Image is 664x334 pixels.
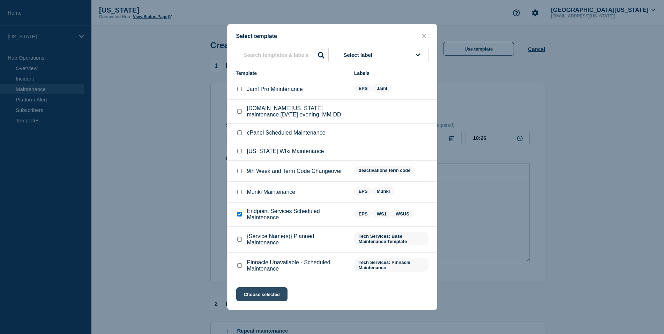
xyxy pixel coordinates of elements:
[236,70,347,76] div: Template
[237,149,242,153] input: Illinois WIki Maintenance checkbox
[247,130,326,136] p: cPanel Scheduled Maintenance
[354,258,428,272] span: Tech Services: Pinnacle Maintenance
[237,237,242,242] input: {Service Name(s)} Planned Maintenance checkbox
[227,33,437,39] div: Select template
[236,287,288,301] button: Choose selected
[372,84,392,92] span: Jamf
[247,86,303,92] p: Jamf Pro Maintenance
[354,70,428,76] div: Labels
[354,84,372,92] span: EPS
[336,48,428,62] button: Select label
[237,109,242,114] input: Publish.Illinois.Edu maintenance Wednesday evening, MM DD checkbox
[344,52,375,58] span: Select label
[247,105,347,118] p: [DOMAIN_NAME][US_STATE] maintenance [DATE] evening, MM DD
[237,212,242,217] input: Endpoint Services Scheduled Maintenance checkbox
[354,210,372,218] span: EPS
[237,130,242,135] input: cPanel Scheduled Maintenance checkbox
[354,187,372,195] span: EPS
[236,48,329,62] input: Search templates & labels
[354,232,428,245] span: Tech Services: Base Maintenance Template
[237,87,242,91] input: Jamf Pro Maintenance checkbox
[372,210,391,218] span: WS1
[237,169,242,173] input: 9th Week and Term Code Changeover checkbox
[247,189,296,195] p: Munki Maintenance
[247,259,347,272] p: Pinnacle Unavailable - Scheduled Maintenance
[420,33,428,39] button: close button
[391,210,414,218] span: WSUS
[354,166,415,174] span: deactivations term code
[247,148,324,154] p: [US_STATE] WIki Maintenance
[237,263,242,268] input: Pinnacle Unavailable - Scheduled Maintenance checkbox
[237,190,242,194] input: Munki Maintenance checkbox
[247,233,347,246] p: {Service Name(s)} Planned Maintenance
[372,187,395,195] span: Munki
[247,208,347,221] p: Endpoint Services Scheduled Maintenance
[247,168,342,174] p: 9th Week and Term Code Changeover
